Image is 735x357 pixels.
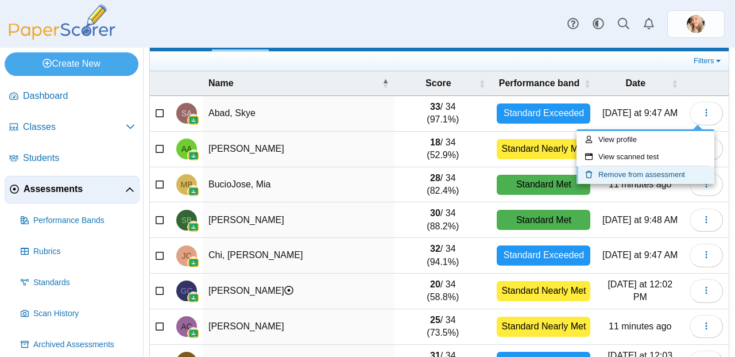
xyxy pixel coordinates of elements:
span: Jasmine Chi [181,252,191,260]
span: Name : Activate to invert sorting [382,78,389,89]
td: [PERSON_NAME] [203,132,394,167]
b: 28 [430,173,440,183]
div: Standard Exceeded [497,245,590,266]
a: View scanned test [577,148,714,166]
time: Sep 24, 2025 at 9:47 AM [602,250,678,260]
a: Filters [691,55,726,67]
a: Alerts [636,11,661,37]
a: Students [5,145,140,172]
time: Sep 25, 2025 at 1:52 PM [609,321,671,331]
span: Classes [23,121,126,133]
b: 32 [430,244,440,254]
span: Score : Activate to sort [478,78,485,89]
span: Alissa Chun [181,323,192,331]
a: Rubrics [16,238,140,266]
b: 30 [430,208,440,218]
a: ps.HV3yfmwQcamTYksb [667,10,725,38]
td: / 34 (73.5%) [394,309,491,345]
b: 18 [430,137,440,147]
td: / 34 (52.9%) [394,132,491,167]
span: Skye Abad [181,109,192,117]
span: Date : Activate to sort [671,78,678,89]
span: Score [400,77,476,90]
span: Name [208,77,380,90]
span: Performance band [497,77,581,90]
a: Dashboard [5,83,140,110]
a: PaperScorer [5,32,119,41]
td: BucioJose, Mia [203,167,394,203]
span: Assessments [24,183,125,195]
span: Standards [33,277,135,289]
img: googleClassroom-logo.png [188,328,199,339]
td: [PERSON_NAME] [203,309,394,345]
b: 20 [430,279,440,289]
span: Performance Bands [33,215,135,227]
div: Standard Nearly Met [497,281,590,301]
img: googleClassroom-logo.png [188,186,199,197]
span: Scan History [33,308,135,320]
img: googleClassroom-logo.png [188,257,199,268]
div: Standard Met [497,175,590,195]
div: Standard Nearly Met [497,317,590,337]
a: Standards [16,269,140,297]
img: googleClassroom-logo.png [188,150,199,162]
img: PaperScorer [5,5,119,40]
time: Sep 24, 2025 at 9:48 AM [602,215,678,225]
td: Chi, [PERSON_NAME] [203,238,394,274]
time: Sep 25, 2025 at 1:52 PM [609,179,671,189]
span: Aqeel Alibhai [181,145,192,153]
b: 33 [430,102,440,112]
a: Classes [5,114,140,141]
td: / 34 (58.8%) [394,274,491,309]
span: Date [602,77,669,90]
img: ps.HV3yfmwQcamTYksb [687,15,705,33]
time: Sep 24, 2025 at 12:02 PM [608,279,672,302]
td: / 34 (94.1%) [394,238,491,274]
span: Rubrics [33,246,135,258]
img: googleClassroom-logo.png [188,221,199,233]
div: Standard Met [497,210,590,230]
span: Students [23,152,135,164]
td: [PERSON_NAME] [203,202,394,238]
span: Dashboard [23,90,135,102]
div: Standard Exceeded [497,103,590,124]
a: View profile [577,131,714,148]
a: Scan History [16,300,140,328]
a: Assessments [5,176,140,204]
td: Abad, Skye [203,96,394,132]
a: Performance Bands [16,207,140,235]
a: Remove from assessment [577,166,714,183]
td: / 34 (97.1%) [394,96,491,132]
span: Mia BucioJose [181,181,193,189]
td: / 34 (82.4%) [394,167,491,203]
img: googleClassroom-logo.png [188,114,199,126]
img: googleClassroom-logo.png [188,292,199,304]
div: Standard Nearly Met [497,139,590,159]
td: / 34 (88.2%) [394,202,491,238]
a: Create New [5,52,138,75]
span: Rachelle Friberg [687,15,705,33]
time: Sep 24, 2025 at 9:47 AM [602,108,678,118]
span: Performance band : Activate to sort [583,78,590,89]
span: Sarah Bussard [181,216,192,224]
td: [PERSON_NAME] [203,274,394,309]
b: 25 [430,315,440,325]
span: Archived Assessments [33,339,135,351]
span: Grace Choi [181,287,193,295]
